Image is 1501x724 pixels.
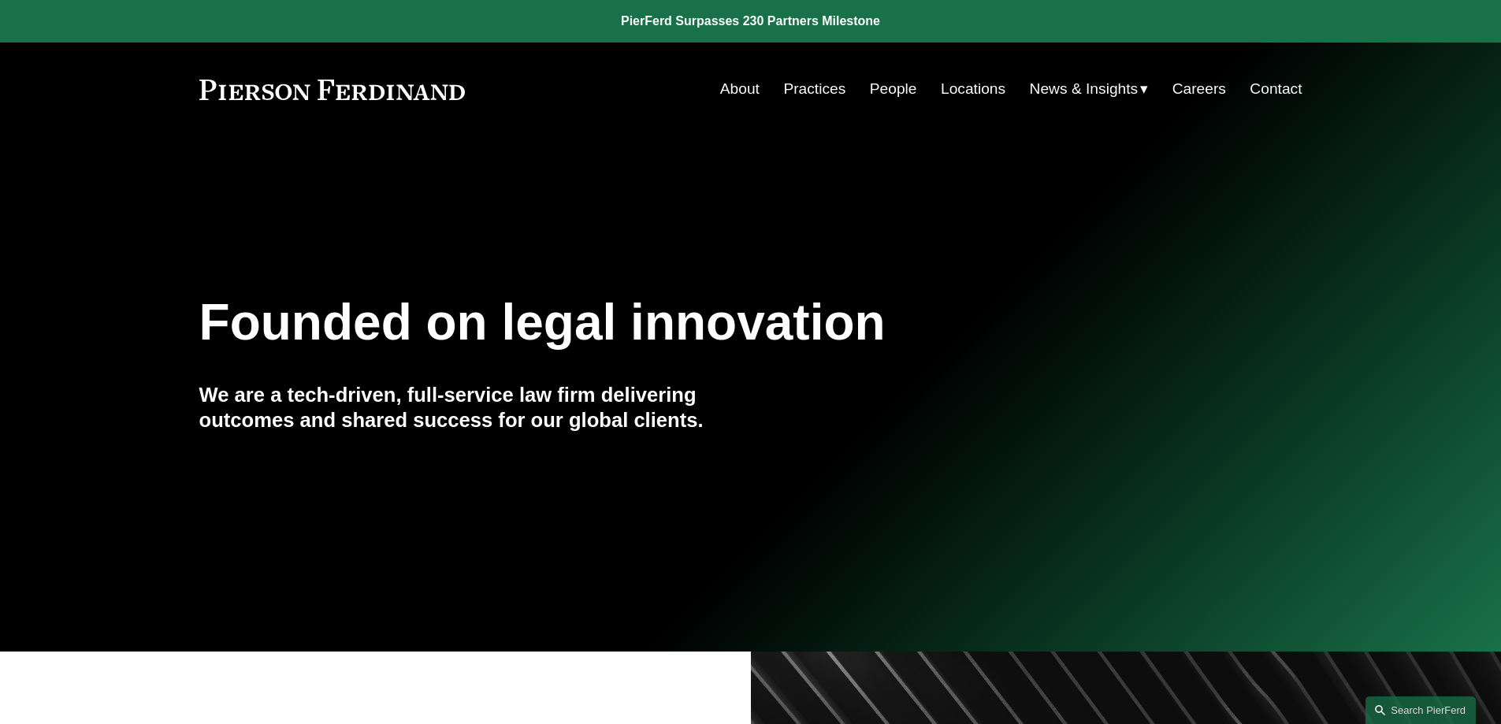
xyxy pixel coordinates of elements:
h4: We are a tech-driven, full-service law firm delivering outcomes and shared success for our global... [199,382,751,433]
a: Locations [941,74,1005,104]
h1: Founded on legal innovation [199,294,1119,351]
a: About [720,74,760,104]
a: People [870,74,917,104]
a: Practices [783,74,845,104]
a: folder dropdown [1030,74,1149,104]
a: Careers [1172,74,1226,104]
a: Contact [1250,74,1302,104]
a: Search this site [1365,696,1476,724]
span: News & Insights [1030,76,1139,103]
